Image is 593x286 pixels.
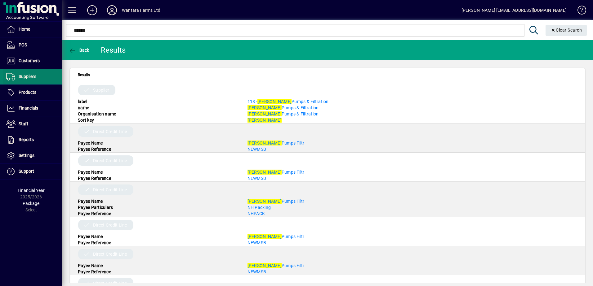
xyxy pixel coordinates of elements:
[122,5,160,15] div: Wantara Farms Ltd
[78,71,90,78] span: Results
[247,240,266,245] a: NEWMSB
[73,111,243,117] div: Organisation name
[73,198,243,204] div: Payee Name
[247,170,305,175] a: [PERSON_NAME]Pumps Filtr
[19,74,36,79] span: Suppliers
[73,210,243,217] div: Payee Reference
[19,42,27,47] span: POS
[247,234,305,239] span: Pumps Filtr
[102,5,122,16] button: Profile
[3,85,62,100] a: Products
[73,169,243,175] div: Payee Name
[93,222,127,228] span: Direct Credit Line
[247,105,282,110] em: [PERSON_NAME]
[73,140,243,146] div: Payee Name
[546,25,587,36] button: Clear
[247,176,266,181] a: NEWMSB
[247,99,329,104] a: 118 -[PERSON_NAME]Pumps & Filtration
[551,28,582,32] span: Clear Search
[73,175,243,181] div: Payee Reference
[69,48,89,53] span: Back
[19,90,36,95] span: Products
[23,201,39,206] span: Package
[247,269,266,274] a: NEWMSB
[3,37,62,53] a: POS
[247,263,305,268] span: Pumps Filtr
[247,141,282,145] em: [PERSON_NAME]
[73,262,243,269] div: Payee Name
[257,99,292,104] em: [PERSON_NAME]
[19,27,30,32] span: Home
[247,199,282,204] em: [PERSON_NAME]
[247,105,319,110] a: [PERSON_NAME]Pumps & Filtration
[247,99,329,104] span: 118 - Pumps & Filtration
[3,132,62,148] a: Reports
[73,146,243,152] div: Payee Reference
[247,111,319,116] a: [PERSON_NAME]Pumps & Filtration
[73,269,243,275] div: Payee Reference
[93,251,127,257] span: Direct Credit Line
[247,170,282,175] em: [PERSON_NAME]
[573,1,585,21] a: Knowledge Base
[19,169,34,174] span: Support
[247,141,305,145] span: Pumps Filtr
[19,106,38,110] span: Financials
[247,118,282,123] a: [PERSON_NAME]
[247,199,305,204] span: Pumps Filtr
[93,87,109,93] span: Supplier
[3,22,62,37] a: Home
[3,69,62,84] a: Suppliers
[19,153,34,158] span: Settings
[18,188,45,193] span: Financial Year
[247,263,282,268] em: [PERSON_NAME]
[247,263,305,268] a: [PERSON_NAME]Pumps Filtr
[247,170,305,175] span: Pumps Filtr
[247,199,305,204] a: [PERSON_NAME]Pumps Filtr
[93,128,127,135] span: Direct Credit Line
[62,45,96,56] app-page-header-button: Back
[3,164,62,179] a: Support
[247,234,305,239] a: [PERSON_NAME]Pumps Filtr
[82,5,102,16] button: Add
[461,5,567,15] div: [PERSON_NAME] [EMAIL_ADDRESS][DOMAIN_NAME]
[73,117,243,123] div: Sort key
[247,147,266,152] a: NEWMSB
[19,137,34,142] span: Reports
[247,234,282,239] em: [PERSON_NAME]
[73,204,243,210] div: Payee Particulars
[19,121,28,126] span: Staff
[19,58,40,63] span: Customers
[3,148,62,163] a: Settings
[247,211,265,216] a: NHPACK
[73,98,243,105] div: label
[73,240,243,246] div: Payee Reference
[247,141,305,145] a: [PERSON_NAME]Pumps Filtr
[3,101,62,116] a: Financials
[3,53,62,69] a: Customers
[247,205,271,210] a: NH Packing
[93,187,127,193] span: Direct Credit Line
[247,111,319,116] span: Pumps & Filtration
[3,116,62,132] a: Staff
[67,45,91,56] button: Back
[73,233,243,240] div: Payee Name
[73,105,243,111] div: name
[101,45,127,55] div: Results
[247,111,282,116] em: [PERSON_NAME]
[93,158,127,164] span: Direct Credit Line
[247,105,319,110] span: Pumps & Filtration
